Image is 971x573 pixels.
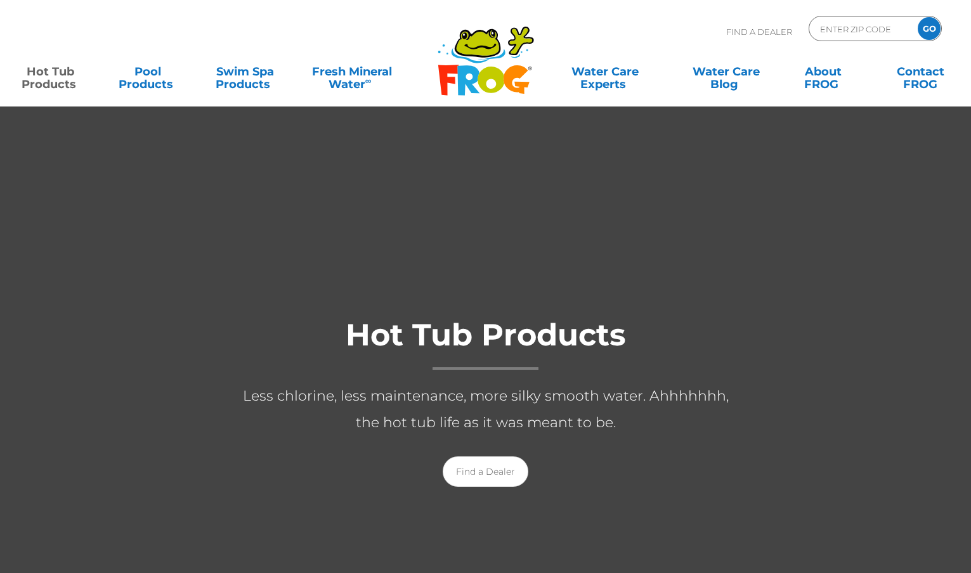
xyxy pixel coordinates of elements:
a: ContactFROG [883,59,958,84]
a: Water CareExperts [544,59,667,84]
sup: ∞ [365,75,372,86]
a: Find a Dealer [443,456,528,487]
a: PoolProducts [110,59,185,84]
a: Water CareBlog [688,59,764,84]
input: Zip Code Form [819,20,904,38]
a: Fresh MineralWater∞ [304,59,399,84]
a: Swim SpaProducts [207,59,283,84]
a: Hot TubProducts [13,59,88,84]
p: Less chlorine, less maintenance, more silky smooth water. Ahhhhhhh, the hot tub life as it was me... [232,383,740,436]
h1: Hot Tub Products [232,318,740,370]
input: GO [918,17,941,40]
p: Find A Dealer [726,16,792,48]
a: AboutFROG [785,59,861,84]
